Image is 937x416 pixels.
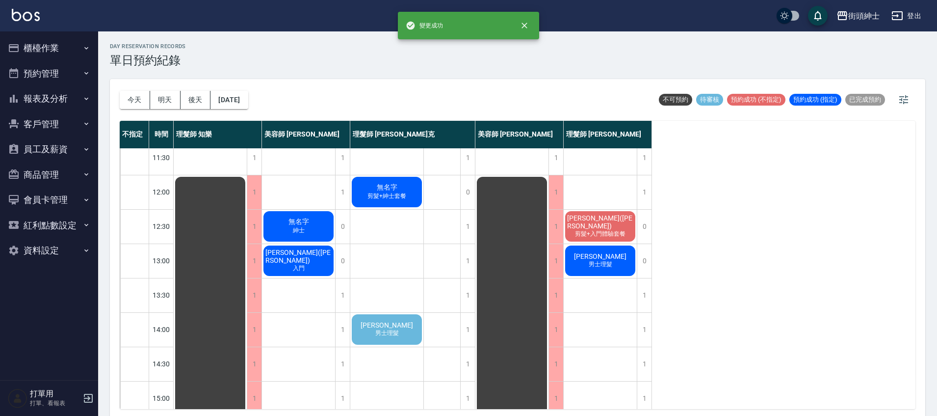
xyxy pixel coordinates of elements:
div: 0 [335,244,350,278]
span: 預約成功 (不指定) [727,95,785,104]
button: 資料設定 [4,238,94,263]
div: 1 [247,313,261,347]
span: 變更成功 [406,21,443,30]
div: 1 [335,278,350,312]
span: 無名字 [286,218,311,226]
div: 13:30 [149,278,174,312]
div: 1 [247,210,261,244]
button: 登出 [887,7,925,25]
div: 1 [247,141,261,175]
div: 1 [637,141,651,175]
span: 不可預約 [659,95,692,104]
div: 0 [335,210,350,244]
div: 不指定 [120,121,149,148]
p: 打單、看報表 [30,399,80,408]
div: 12:30 [149,209,174,244]
div: 街頭紳士 [848,10,880,22]
span: 紳士 [291,226,307,235]
div: 1 [548,347,563,381]
div: 14:30 [149,347,174,381]
div: 12:00 [149,175,174,209]
button: 報表及分析 [4,86,94,111]
img: Person [8,388,27,408]
div: 1 [335,141,350,175]
div: 1 [460,244,475,278]
div: 1 [548,313,563,347]
div: 1 [335,175,350,209]
h5: 打單用 [30,389,80,399]
div: 13:00 [149,244,174,278]
span: 已完成預約 [845,95,885,104]
span: [PERSON_NAME]([PERSON_NAME]) [263,249,334,264]
div: 1 [460,313,475,347]
div: 1 [335,382,350,416]
span: 男士理髮 [587,260,614,269]
div: 15:00 [149,381,174,416]
button: 今天 [120,91,150,109]
div: 美容師 [PERSON_NAME] [262,121,350,148]
div: 1 [247,175,261,209]
span: [PERSON_NAME] [572,252,628,260]
button: 街頭紳士 [833,6,884,26]
span: 男士理髮 [373,329,401,337]
button: close [514,15,535,36]
div: 1 [460,347,475,381]
button: 明天 [150,91,181,109]
span: 待審核 [696,95,723,104]
div: 1 [247,244,261,278]
button: save [808,6,828,26]
div: 1 [460,141,475,175]
div: 1 [247,278,261,312]
div: 1 [335,313,350,347]
div: 1 [548,175,563,209]
div: 0 [637,210,651,244]
div: 1 [548,210,563,244]
div: 1 [460,278,475,312]
span: 預約成功 (指定) [789,95,841,104]
div: 1 [247,382,261,416]
div: 1 [548,382,563,416]
button: 櫃檯作業 [4,35,94,61]
button: [DATE] [210,91,248,109]
div: 11:30 [149,140,174,175]
div: 1 [460,210,475,244]
div: 1 [637,313,651,347]
div: 1 [548,141,563,175]
img: Logo [12,9,40,21]
h2: day Reservation records [110,43,186,50]
div: 1 [247,347,261,381]
h3: 單日預約紀錄 [110,54,186,67]
div: 理髮師 [PERSON_NAME] [564,121,652,148]
span: [PERSON_NAME] [359,321,415,329]
span: [PERSON_NAME]([PERSON_NAME]) [565,214,635,230]
button: 預約管理 [4,61,94,86]
span: 剪髮+紳士套餐 [365,192,408,200]
div: 1 [548,278,563,312]
div: 理髮師 知樂 [174,121,262,148]
div: 理髮師 [PERSON_NAME]克 [350,121,475,148]
div: 1 [637,382,651,416]
div: 1 [460,382,475,416]
div: 14:00 [149,312,174,347]
button: 員工及薪資 [4,137,94,162]
button: 後天 [181,91,211,109]
div: 1 [637,347,651,381]
span: 入門 [291,264,307,273]
span: 剪髮+入門體驗套餐 [573,230,627,238]
button: 會員卡管理 [4,187,94,213]
div: 0 [637,244,651,278]
div: 1 [548,244,563,278]
button: 紅利點數設定 [4,213,94,238]
div: 1 [637,278,651,312]
div: 時間 [149,121,174,148]
button: 商品管理 [4,162,94,188]
div: 1 [637,175,651,209]
div: 美容師 [PERSON_NAME] [475,121,564,148]
button: 客戶管理 [4,111,94,137]
div: 0 [460,175,475,209]
span: 無名字 [375,183,399,192]
div: 1 [335,347,350,381]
